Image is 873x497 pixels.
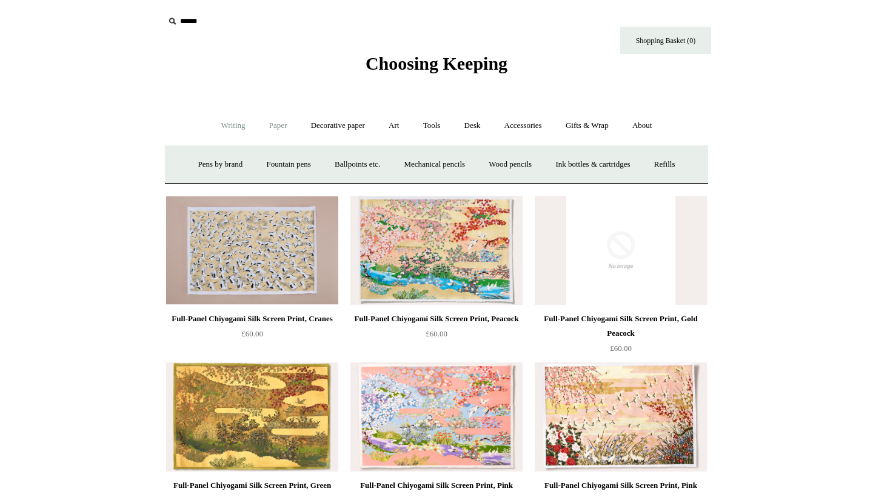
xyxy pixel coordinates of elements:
a: Full-Panel Chiyogami Silk Screen Print, Green Peacock Full-Panel Chiyogami Silk Screen Print, Gre... [166,362,338,472]
a: Full-Panel Chiyogami Silk Screen Print, Pink Cranes Full-Panel Chiyogami Silk Screen Print, Pink ... [535,362,707,472]
span: £60.00 [610,344,632,353]
span: £60.00 [426,329,447,338]
a: Full-Panel Chiyogami Silk Screen Print, Cranes £60.00 [166,312,338,361]
a: Writing [210,110,256,142]
a: Accessories [493,110,553,142]
a: Full-Panel Chiyogami Silk Screen Print, Gold Peacock £60.00 [535,312,707,361]
span: Choosing Keeping [366,53,507,73]
span: £60.00 [241,329,263,338]
a: Full-Panel Chiyogami Silk Screen Print, Pink Peacock Full-Panel Chiyogami Silk Screen Print, Pink... [350,362,523,472]
a: Tools [412,110,452,142]
img: Full-Panel Chiyogami Silk Screen Print, Pink Peacock [350,362,523,472]
div: Full-Panel Chiyogami Silk Screen Print, Gold Peacock [538,312,704,341]
a: Choosing Keeping [366,63,507,72]
a: Refills [643,148,686,181]
a: Full-Panel Chiyogami Silk Screen Print, Cranes Full-Panel Chiyogami Silk Screen Print, Cranes [166,196,338,305]
div: Full-Panel Chiyogami Silk Screen Print, Peacock [353,312,520,326]
a: Shopping Basket (0) [620,27,711,54]
div: Full-Panel Chiyogami Silk Screen Print, Cranes [169,312,335,326]
a: Ink bottles & cartridges [544,148,641,181]
a: Pens by brand [187,148,254,181]
a: Gifts & Wrap [555,110,620,142]
a: Paper [258,110,298,142]
img: Full-Panel Chiyogami Silk Screen Print, Cranes [166,196,338,305]
a: Mechanical pencils [393,148,476,181]
a: Full-Panel Chiyogami Silk Screen Print, Peacock Full-Panel Chiyogami Silk Screen Print, Peacock [350,196,523,305]
a: Art [378,110,410,142]
a: Wood pencils [478,148,543,181]
a: Decorative paper [300,110,376,142]
img: Full-Panel Chiyogami Silk Screen Print, Green Peacock [166,362,338,472]
a: Desk [453,110,492,142]
a: About [621,110,663,142]
a: Full-Panel Chiyogami Silk Screen Print, Peacock £60.00 [350,312,523,361]
a: Fountain pens [255,148,321,181]
img: Full-Panel Chiyogami Silk Screen Print, Pink Cranes [535,362,707,472]
img: no-image-2048-a2addb12_grande.gif [535,196,707,305]
img: Full-Panel Chiyogami Silk Screen Print, Peacock [350,196,523,305]
a: Ballpoints etc. [324,148,391,181]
